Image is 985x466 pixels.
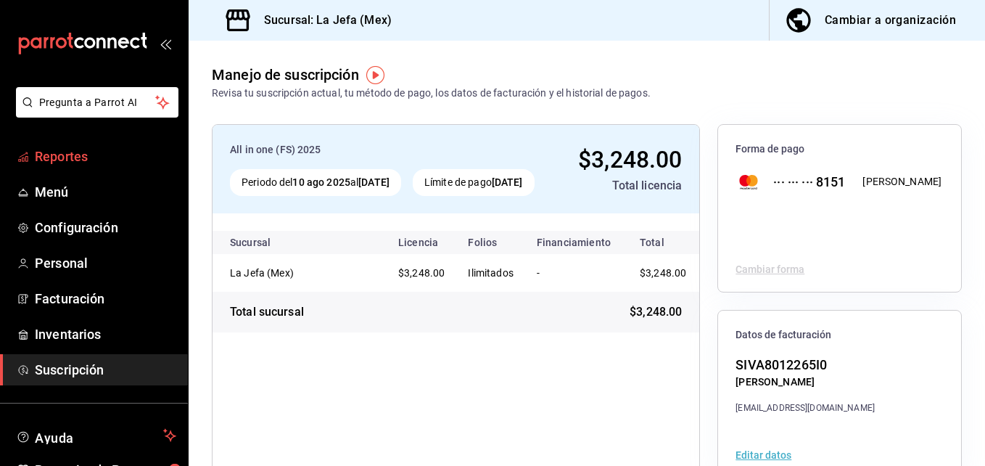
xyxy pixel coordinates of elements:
[735,401,875,414] div: [EMAIL_ADDRESS][DOMAIN_NAME]
[456,231,525,254] th: Folios
[366,66,384,84] img: Tooltip marker
[640,267,686,279] span: $3,248.00
[413,169,535,196] div: Límite de pago
[735,450,791,460] button: Editar datos
[230,169,401,196] div: Periodo del al
[862,174,941,189] div: [PERSON_NAME]
[622,231,709,254] th: Total
[292,176,350,188] strong: 10 ago 2025
[525,231,622,254] th: Financiamiento
[230,142,551,158] div: All in one (FS) 2025
[735,355,875,375] div: SIVA8012265I0
[358,176,390,188] strong: [DATE]
[212,86,651,101] div: Revisa tu suscripción actual, tu método de pago, los datos de facturación y el historial de pagos.
[735,264,804,274] button: Cambiar forma
[35,289,176,308] span: Facturación
[16,87,178,118] button: Pregunta a Parrot AI
[398,267,445,279] span: $3,248.00
[10,105,178,120] a: Pregunta a Parrot AI
[735,375,875,390] div: [PERSON_NAME]
[387,231,456,254] th: Licencia
[230,266,375,280] div: La Jefa (Mex)
[160,38,171,49] button: open_drawer_menu
[35,253,176,273] span: Personal
[735,328,944,342] span: Datos de facturación
[39,95,156,110] span: Pregunta a Parrot AI
[562,177,682,195] div: Total licencia
[252,12,392,29] h3: Sucursal: La Jefa (Mex)
[630,303,682,321] span: $3,248.00
[230,303,304,321] div: Total sucursal
[578,146,682,173] span: $3,248.00
[825,10,956,30] div: Cambiar a organización
[456,254,525,292] td: Ilimitados
[35,182,176,202] span: Menú
[35,360,176,380] span: Suscripción
[230,237,310,248] div: Sucursal
[35,147,176,166] span: Reportes
[735,142,944,156] span: Forma de pago
[35,427,157,444] span: Ayuda
[525,254,622,292] td: -
[212,64,359,86] div: Manejo de suscripción
[35,218,176,237] span: Configuración
[762,172,845,192] div: ··· ··· ··· 8151
[492,176,523,188] strong: [DATE]
[35,324,176,344] span: Inventarios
